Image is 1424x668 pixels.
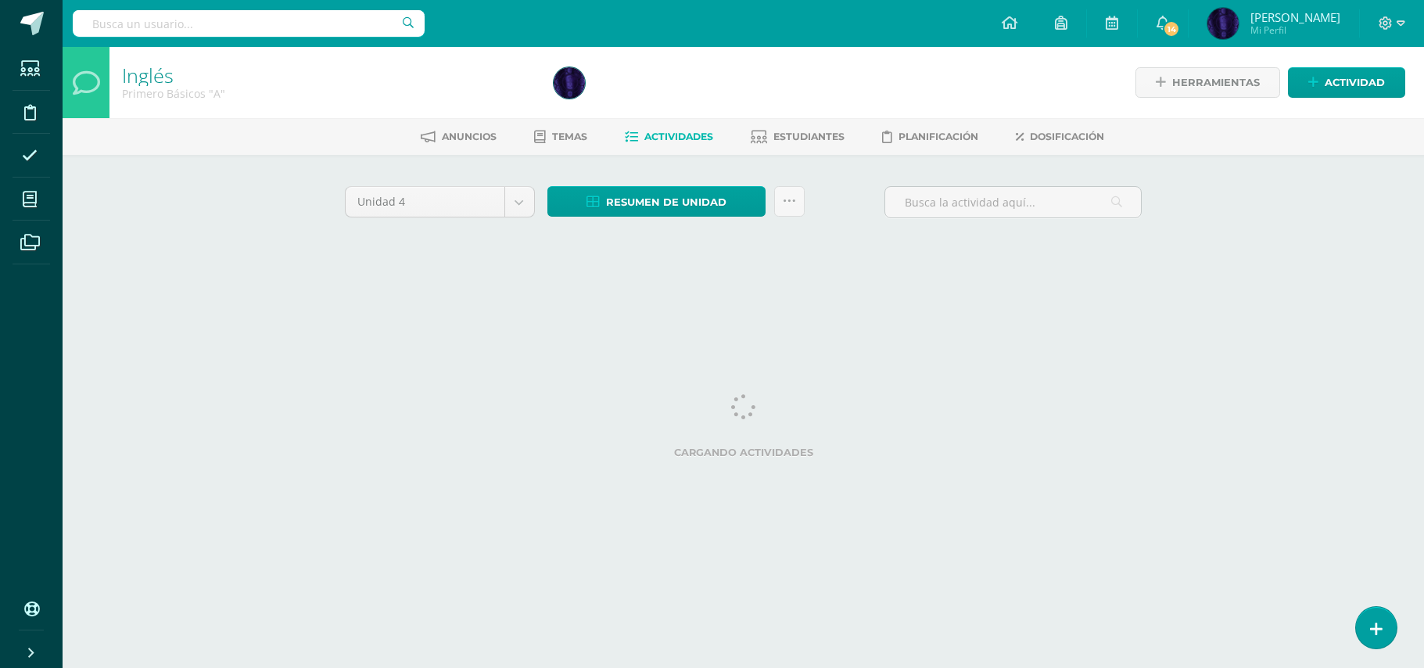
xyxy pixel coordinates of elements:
[421,124,497,149] a: Anuncios
[1135,67,1280,98] a: Herramientas
[122,64,535,86] h1: Inglés
[1016,124,1104,149] a: Dosificación
[1172,68,1260,97] span: Herramientas
[1030,131,1104,142] span: Dosificación
[554,67,585,99] img: d8752ea66dfd2e037935eb749bd91489.png
[1250,23,1340,37] span: Mi Perfil
[345,447,1142,458] label: Cargando actividades
[122,62,174,88] a: Inglés
[552,131,587,142] span: Temas
[73,10,425,37] input: Busca un usuario...
[773,131,845,142] span: Estudiantes
[1207,8,1239,39] img: d8752ea66dfd2e037935eb749bd91489.png
[885,187,1141,217] input: Busca la actividad aquí...
[442,131,497,142] span: Anuncios
[534,124,587,149] a: Temas
[644,131,713,142] span: Actividades
[1250,9,1340,25] span: [PERSON_NAME]
[751,124,845,149] a: Estudiantes
[346,187,534,217] a: Unidad 4
[122,86,535,101] div: Primero Básicos 'A'
[547,186,766,217] a: Resumen de unidad
[1325,68,1385,97] span: Actividad
[357,187,493,217] span: Unidad 4
[625,124,713,149] a: Actividades
[1288,67,1405,98] a: Actividad
[606,188,726,217] span: Resumen de unidad
[1163,20,1180,38] span: 14
[899,131,978,142] span: Planificación
[882,124,978,149] a: Planificación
